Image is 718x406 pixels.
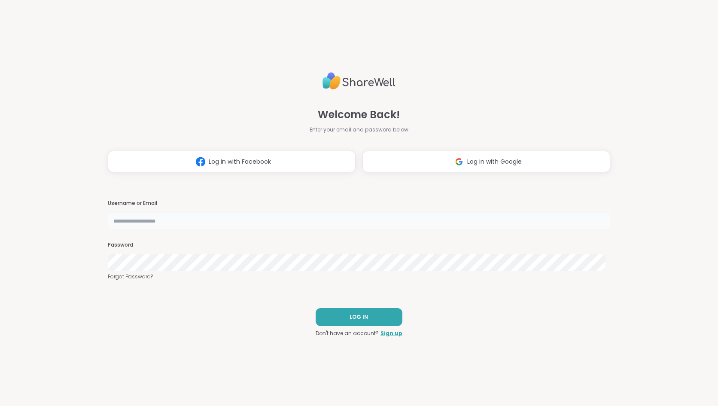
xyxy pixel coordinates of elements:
[362,151,610,172] button: Log in with Google
[380,330,402,337] a: Sign up
[316,330,379,337] span: Don't have an account?
[192,154,209,170] img: ShareWell Logomark
[451,154,467,170] img: ShareWell Logomark
[108,151,356,172] button: Log in with Facebook
[318,107,400,122] span: Welcome Back!
[108,200,610,207] h3: Username or Email
[322,69,396,93] img: ShareWell Logo
[350,313,368,321] span: LOG IN
[467,157,522,166] span: Log in with Google
[108,273,610,281] a: Forgot Password?
[209,157,271,166] span: Log in with Facebook
[316,308,402,326] button: LOG IN
[310,126,408,134] span: Enter your email and password below
[108,241,610,249] h3: Password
